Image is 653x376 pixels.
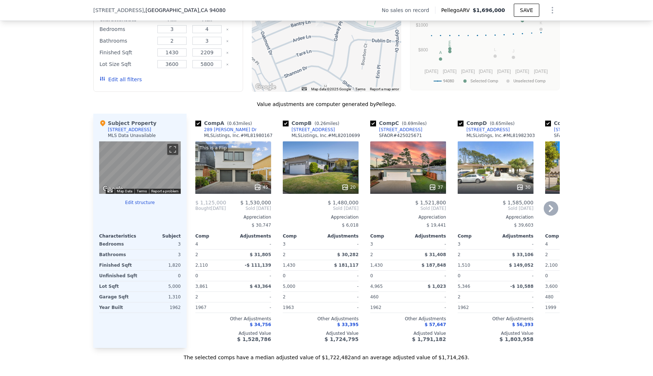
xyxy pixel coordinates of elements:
[458,233,496,239] div: Comp
[235,271,271,281] div: -
[195,302,232,313] div: 1967
[545,3,560,17] button: Show Options
[141,260,181,270] div: 1,820
[425,252,446,257] span: $ 31,408
[195,273,198,278] span: 0
[283,273,286,278] span: 0
[235,302,271,313] div: -
[322,239,359,249] div: -
[466,133,535,138] div: MLSListings, Inc. # ML81982303
[492,121,501,126] span: 0.65
[458,330,533,336] div: Adjusted Value
[195,205,226,211] div: [DATE]
[458,250,494,260] div: 2
[283,284,295,289] span: 5,000
[283,120,342,127] div: Comp B
[283,233,321,239] div: Comp
[370,205,446,211] span: Sold [DATE]
[514,223,533,228] span: $ 39,603
[195,205,211,211] span: Bought
[325,336,359,342] span: $ 1,724,795
[195,200,226,205] span: $ 1,125,000
[497,292,533,302] div: -
[226,63,229,66] button: Clear
[458,302,494,313] div: 1962
[461,69,475,74] text: [DATE]
[283,250,319,260] div: 2
[429,184,443,191] div: 37
[108,133,156,138] div: MLS Data Unavailable
[370,294,379,299] span: 460
[322,302,359,313] div: -
[370,330,446,336] div: Adjusted Value
[195,242,198,247] span: 4
[283,214,359,220] div: Appreciation
[137,189,147,193] a: Terms (opens in new tab)
[545,233,583,239] div: Comp
[545,273,548,278] span: 0
[370,302,407,313] div: 1962
[337,322,359,327] span: $ 33,395
[399,121,430,126] span: ( miles)
[101,184,125,194] img: Google
[93,101,560,108] div: Value adjustments are computer generated by Pellego .
[224,121,255,126] span: ( miles)
[497,239,533,249] div: -
[250,284,271,289] span: $ 43,364
[515,69,529,74] text: [DATE]
[458,205,533,211] span: Sold [DATE]
[458,120,517,127] div: Comp D
[370,87,399,91] a: Report a map error
[195,330,271,336] div: Adjusted Value
[514,4,539,17] button: SAVE
[140,233,181,239] div: Subject
[427,223,446,228] span: $ 19,441
[195,263,208,268] span: 2,110
[334,263,359,268] span: $ 181,117
[328,200,359,205] span: $ 1,480,000
[382,7,435,14] div: No sales on record
[545,250,582,260] div: 2
[410,239,446,249] div: -
[302,87,307,90] button: Keyboard shortcuts
[545,330,621,336] div: Adjusted Value
[226,205,271,211] span: Sold [DATE]
[226,28,229,31] button: Clear
[425,322,446,327] span: $ 57,647
[141,239,181,249] div: 3
[545,263,558,268] span: 2,100
[497,302,533,313] div: -
[545,127,597,133] a: [STREET_ADDRESS]
[141,302,181,313] div: 1962
[545,120,604,127] div: Comp E
[292,127,335,133] div: [STREET_ADDRESS]
[108,127,151,133] div: [STREET_ADDRESS]
[341,184,356,191] div: 20
[458,214,533,220] div: Appreciation
[195,127,257,133] a: 289 [PERSON_NAME] Dr
[497,69,511,74] text: [DATE]
[370,273,373,278] span: 0
[512,322,533,327] span: $ 56,393
[428,284,446,289] span: $ 1,023
[545,242,548,247] span: 4
[99,281,138,291] div: Lot Sqft
[415,200,446,205] span: $ 1,521,800
[245,263,271,268] span: -$ 111,139
[554,127,597,133] div: [STREET_ADDRESS]
[141,281,181,291] div: 5,000
[141,292,181,302] div: 1,310
[151,189,179,193] a: Report a problem
[534,69,548,74] text: [DATE]
[195,316,271,322] div: Other Adjustments
[410,292,446,302] div: -
[283,127,335,133] a: [STREET_ADDRESS]
[99,260,138,270] div: Finished Sqft
[342,223,359,228] span: $ 6,018
[458,242,461,247] span: 3
[283,302,319,313] div: 1963
[458,284,470,289] span: 5,346
[93,348,560,361] div: The selected comps have a median adjusted value of $1,722,482 and an average adjusted value of $1...
[99,59,153,69] div: Lot Size Sqft
[403,121,413,126] span: 0.69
